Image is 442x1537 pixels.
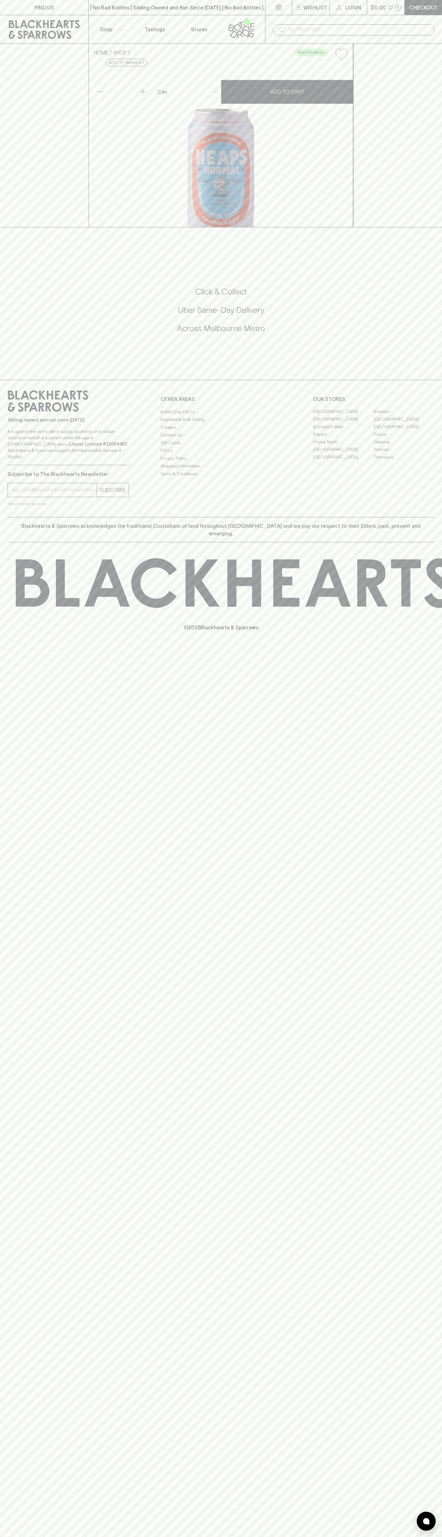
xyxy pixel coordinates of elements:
[423,1518,429,1524] img: bubble-icon
[97,483,129,497] button: SUBSCRIBE
[313,416,374,423] a: [GEOGRAPHIC_DATA]
[89,15,133,43] button: Shop
[221,80,353,104] button: ADD TO CART
[374,438,434,446] a: Geelong
[295,49,328,56] span: Non-Alcoholic
[145,26,165,33] p: Tastings
[270,88,304,96] p: ADD TO CART
[160,408,282,416] a: Bottle Drop FAQ's
[69,441,127,447] strong: Liquor License #32064953
[160,416,282,423] a: Business & Bulk Gifting
[8,501,129,507] p: We will never spam you
[89,65,353,227] img: 79952.png
[313,423,374,431] a: Brunswick West
[303,4,327,11] p: Wishlist
[313,408,374,416] a: [GEOGRAPHIC_DATA]
[397,6,399,9] p: 0
[8,470,129,478] p: Subscribe to The Blackhearts Newsletter
[8,305,434,315] h5: Uber Same-Day Delivery
[160,423,282,431] a: Careers
[100,486,126,494] p: SUBSCRIBE
[160,447,282,454] a: FAQ's
[409,4,438,11] p: Checkout
[8,287,434,297] h5: Click & Collect
[374,446,434,454] a: Prahran
[374,454,434,461] a: Thornbury
[160,395,282,403] p: OTHER AREAS
[8,428,129,460] p: It is against the law to sell or supply alcohol to, or to obtain alcohol on behalf of a person un...
[8,261,434,367] div: Call to action block
[12,522,430,537] p: Blackhearts & Sparrows acknowledges the traditional Custodians of land throughout [GEOGRAPHIC_DAT...
[313,431,374,438] a: Elwood
[160,470,282,478] a: Terms & Conditions
[8,417,129,423] p: Sibling owned and run since [DATE]
[106,59,147,66] button: Add to wishlist
[191,26,207,33] p: Stores
[13,485,97,495] input: e.g. jane@blackheartsandsparrows.com.au
[157,88,167,96] p: Can
[345,4,361,11] p: Login
[371,4,386,11] p: $0.00
[94,50,108,55] a: HOME
[313,395,434,403] p: OUR STORES
[113,50,127,55] a: SHOP
[160,431,282,439] a: Contact Us
[374,431,434,438] a: Fitzroy
[313,454,374,461] a: [GEOGRAPHIC_DATA]
[133,15,177,43] a: Tastings
[288,25,429,35] input: Try "Pinot noir"
[177,15,221,43] a: Stores
[34,4,54,11] p: FIND US
[160,454,282,462] a: Privacy Policy
[160,439,282,447] a: Gift Cards
[333,46,350,62] button: Add to wishlist
[374,416,434,423] a: [GEOGRAPHIC_DATA]
[374,423,434,431] a: [GEOGRAPHIC_DATA]
[313,446,374,454] a: [GEOGRAPHIC_DATA]
[374,408,434,416] a: Braddon
[155,85,221,98] div: Can
[160,462,282,470] a: Shipping Information
[8,323,434,334] h5: Across Melbourne Metro
[313,438,374,446] a: Fitzroy North
[100,26,112,33] p: Shop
